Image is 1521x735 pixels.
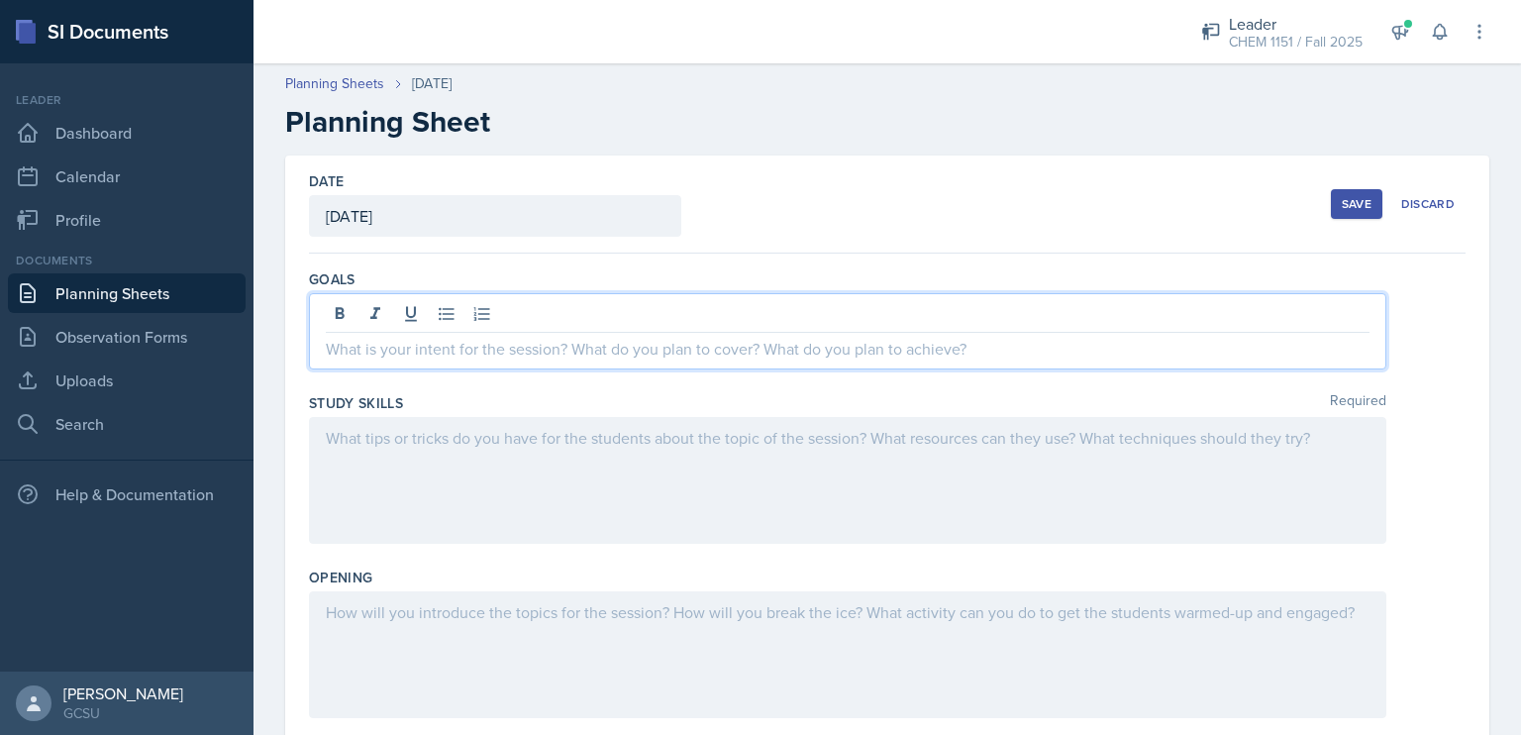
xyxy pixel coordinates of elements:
a: Observation Forms [8,317,246,357]
div: Leader [8,91,246,109]
label: Goals [309,269,355,289]
div: CHEM 1151 / Fall 2025 [1229,32,1363,52]
label: Study Skills [309,393,403,413]
div: [PERSON_NAME] [63,683,183,703]
div: Discard [1401,196,1455,212]
label: Opening [309,568,372,587]
label: Date [309,171,344,191]
div: GCSU [63,703,183,723]
a: Calendar [8,157,246,196]
div: Help & Documentation [8,474,246,514]
div: [DATE] [412,73,452,94]
a: Dashboard [8,113,246,153]
a: Planning Sheets [285,73,384,94]
div: Leader [1229,12,1363,36]
a: Planning Sheets [8,273,246,313]
span: Required [1330,393,1386,413]
h2: Planning Sheet [285,104,1489,140]
a: Uploads [8,361,246,400]
div: Documents [8,252,246,269]
button: Save [1331,189,1382,219]
button: Discard [1390,189,1466,219]
a: Profile [8,200,246,240]
div: Save [1342,196,1371,212]
a: Search [8,404,246,444]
